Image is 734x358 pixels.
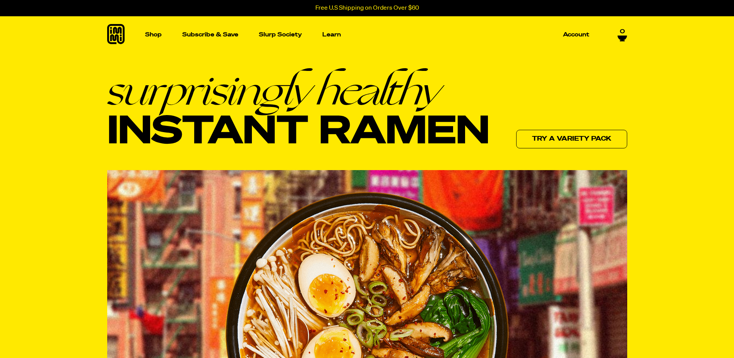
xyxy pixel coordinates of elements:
[259,32,302,38] p: Slurp Society
[516,130,627,148] a: Try a variety pack
[142,16,592,53] nav: Main navigation
[560,29,592,41] a: Account
[182,32,238,38] p: Subscribe & Save
[256,29,305,41] a: Slurp Society
[315,5,419,12] p: Free U.S Shipping on Orders Over $60
[319,16,344,53] a: Learn
[618,28,627,41] a: 0
[322,32,341,38] p: Learn
[620,28,625,35] span: 0
[563,32,589,38] p: Account
[107,69,489,111] em: surprisingly healthy
[142,16,165,53] a: Shop
[179,29,241,41] a: Subscribe & Save
[145,32,162,38] p: Shop
[107,69,489,154] h1: Instant Ramen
